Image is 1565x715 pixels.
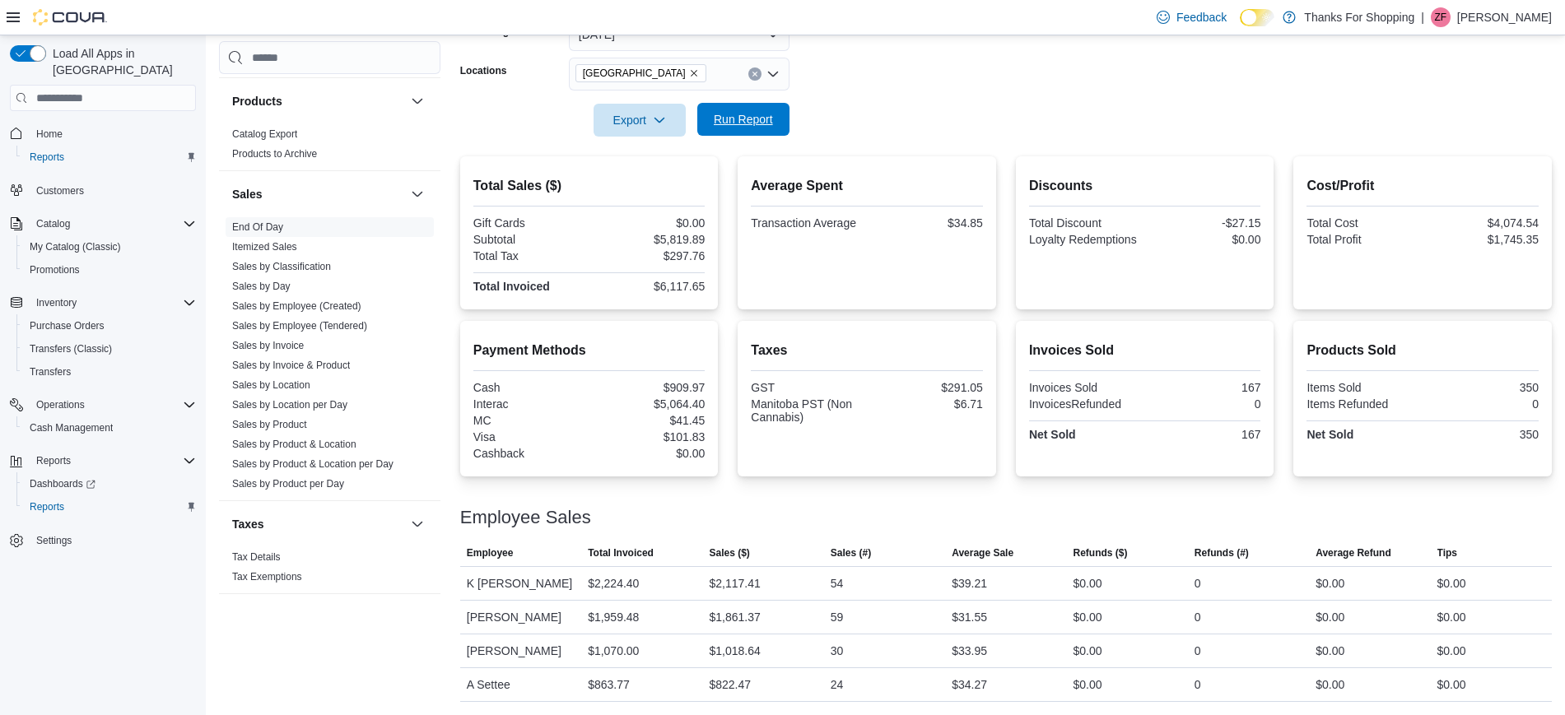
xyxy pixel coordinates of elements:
button: Purchase Orders [16,314,203,337]
a: Tax Exemptions [232,571,302,583]
button: Taxes [232,516,404,532]
div: $0.00 [1316,573,1344,593]
span: Transfers [30,365,71,378]
div: 24 [831,675,844,694]
div: $0.00 [1437,675,1466,694]
h2: Invoices Sold [1029,341,1261,360]
span: Cash Management [23,418,196,438]
a: Sales by Employee (Created) [232,300,361,312]
div: 350 [1426,428,1539,441]
h2: Discounts [1029,176,1261,196]
div: Total Discount [1029,216,1142,230]
h3: Taxes [232,516,264,532]
div: $863.77 [588,675,630,694]
div: $33.95 [952,641,987,661]
div: $0.00 [1074,573,1102,593]
div: 167 [1148,428,1261,441]
div: $0.00 [1074,675,1102,694]
div: $1,745.35 [1426,233,1539,246]
button: Customers [3,179,203,202]
div: 59 [831,607,844,627]
span: Run Report [714,111,773,128]
div: 30 [831,641,844,661]
span: Reports [30,151,64,164]
span: Sales by Product per Day [232,477,344,490]
a: Reports [23,147,71,167]
span: Tax Details [232,550,281,564]
a: Sales by Product & Location per Day [232,458,394,470]
span: Inventory [36,296,77,309]
span: Sales ($) [709,546,749,559]
div: $0.00 [1074,607,1102,627]
div: $909.97 [593,381,706,394]
span: Purchase Orders [23,316,196,336]
div: $41.45 [593,414,706,427]
p: [PERSON_NAME] [1457,7,1552,27]
div: Visa [473,430,586,443]
span: Sales by Location per Day [232,398,347,411]
button: Cash Management [16,416,203,439]
div: $6.71 [870,397,983,411]
button: Reports [16,146,203,169]
a: Sales by Location per Day [232,399,347,411]
div: Loyalty Redemptions [1029,233,1142,246]
span: Sales by Classification [232,260,331,273]
button: Export [594,104,686,137]
a: Customers [30,181,91,201]
span: Inventory [30,293,196,313]
div: Zander Finch [1431,7,1451,27]
div: Invoices Sold [1029,381,1142,394]
div: Sales [219,217,440,500]
div: $0.00 [593,447,706,460]
span: Itemized Sales [232,240,297,253]
a: Feedback [1150,1,1233,34]
div: $2,117.41 [709,573,760,593]
div: $297.76 [593,249,706,262]
button: Reports [16,495,203,518]
span: Operations [36,398,85,411]
span: Settings [36,534,72,547]
span: Transfers [23,362,196,382]
div: 54 [831,573,844,593]
div: $6,117.65 [593,280,706,293]
strong: Total Invoiced [473,280,550,293]
a: My Catalog (Classic) [23,237,128,257]
div: $0.00 [1437,573,1466,593]
div: Gift Cards [473,216,586,230]
div: $0.00 [1437,641,1466,661]
a: Sales by Day [232,281,291,292]
h3: Sales [232,186,263,202]
div: $1,959.48 [588,607,639,627]
span: Average Refund [1316,546,1391,559]
img: Cova [33,9,107,26]
span: Sales (#) [831,546,871,559]
button: Inventory [3,291,203,314]
div: -$27.15 [1148,216,1261,230]
div: $0.00 [1316,675,1344,694]
div: $0.00 [1316,607,1344,627]
div: GST [751,381,864,394]
span: Total Invoiced [588,546,654,559]
div: 0 [1195,675,1201,694]
span: Purchase Orders [30,319,105,332]
label: Locations [460,64,507,77]
div: Taxes [219,547,440,593]
a: Dashboards [16,472,203,495]
a: Dashboards [23,474,102,494]
div: Interac [473,397,586,411]
div: Total Tax [473,249,586,262]
button: Reports [3,449,203,472]
div: [PERSON_NAME] [460,601,581,634]
div: Total Profit [1306,233,1419,246]
strong: Net Sold [1029,428,1076,441]
span: Reports [36,454,71,467]
span: Dashboards [23,474,196,494]
span: Dark Mode [1240,26,1241,27]
a: Home [30,124,69,144]
p: Thanks For Shopping [1304,7,1414,27]
div: 0 [1426,397,1539,411]
div: $39.21 [952,573,987,593]
span: Dashboards [30,477,95,490]
span: Tax Exemptions [232,570,302,583]
button: Inventory [30,293,83,313]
